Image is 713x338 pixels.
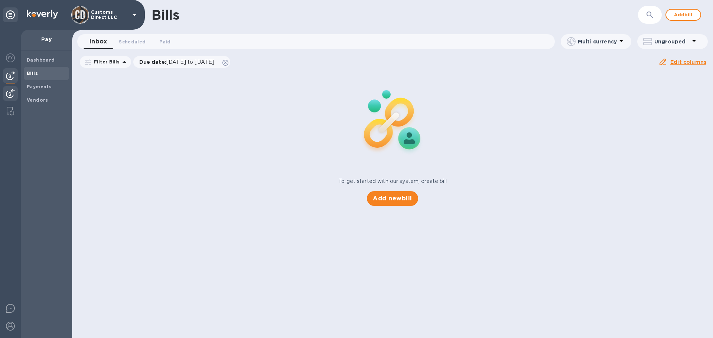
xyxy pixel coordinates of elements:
span: Inbox [89,36,107,47]
span: Paid [159,38,170,46]
button: Addbill [665,9,701,21]
p: Pay [27,36,66,43]
span: Scheduled [119,38,146,46]
p: To get started with our system, create bill [338,177,447,185]
button: Add newbill [367,191,418,206]
b: Dashboard [27,57,55,63]
p: Filter Bills [91,59,120,65]
img: Foreign exchange [6,53,15,62]
u: Edit columns [670,59,706,65]
b: Vendors [27,97,48,103]
span: [DATE] to [DATE] [166,59,214,65]
span: Add new bill [373,194,412,203]
span: Add bill [672,10,694,19]
div: Unpin categories [3,7,18,22]
p: Due date : [139,58,218,66]
p: Ungrouped [654,38,690,45]
img: Logo [27,10,58,19]
b: Bills [27,70,38,76]
p: Multi currency [578,38,617,45]
b: Payments [27,84,52,89]
h1: Bills [152,7,179,23]
p: Customs Direct LLC [91,10,128,20]
div: Due date:[DATE] to [DATE] [133,56,231,68]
